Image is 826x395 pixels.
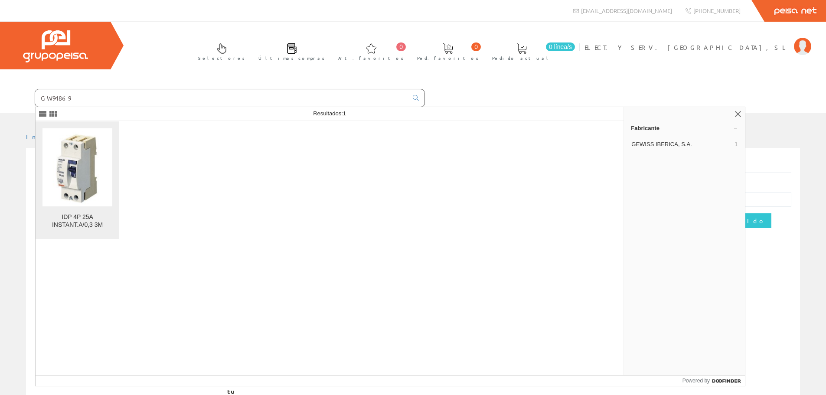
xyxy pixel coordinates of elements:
[35,89,408,107] input: Buscar ...
[693,7,741,14] span: [PHONE_NUMBER]
[343,110,346,117] span: 1
[546,42,575,51] span: 0 línea/s
[584,43,790,52] span: ELECT. Y SERV. [GEOGRAPHIC_DATA], SL
[189,36,249,66] a: Selectores
[313,110,346,117] span: Resultados:
[471,42,481,51] span: 0
[735,140,738,148] span: 1
[258,54,325,62] span: Últimas compras
[682,377,710,385] span: Powered by
[250,36,329,66] a: Últimas compras
[584,36,811,44] a: ELECT. Y SERV. [GEOGRAPHIC_DATA], SL
[396,42,406,51] span: 0
[198,54,245,62] span: Selectores
[26,133,63,140] a: Inicio
[36,121,119,239] a: IDP 4P 25A INSTANT.A/0,3 3M IDP 4P 25A INSTANT.A/0,3 3M
[23,30,88,62] img: Grupo Peisa
[46,128,109,206] img: IDP 4P 25A INSTANT.A/0,3 3M
[483,36,577,66] a: 0 línea/s Pedido actual
[492,54,551,62] span: Pedido actual
[417,54,479,62] span: Ped. favoritos
[338,54,404,62] span: Art. favoritos
[624,121,745,135] a: Fabricante
[631,140,731,148] span: GEWISS IBERICA, S.A.
[581,7,672,14] span: [EMAIL_ADDRESS][DOMAIN_NAME]
[42,213,112,229] div: IDP 4P 25A INSTANT.A/0,3 3M
[682,375,745,386] a: Powered by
